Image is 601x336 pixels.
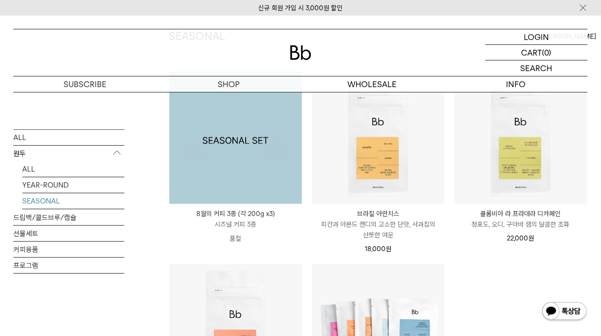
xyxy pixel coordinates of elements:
[486,29,588,45] a: LOGIN
[169,208,302,230] a: 8월의 커피 3종 (각 200g x3) 시즈널 커피 3종
[169,72,302,204] img: 1000000743_add2_021.png
[169,219,302,230] p: 시즈널 커피 3종
[22,161,124,176] a: ALL
[312,219,445,240] p: 피칸과 아몬드 캔디의 고소한 단맛, 사과칩의 산뜻한 여운
[169,72,302,204] a: 8월의 커피 3종 (각 200g x3)
[486,45,588,60] a: CART (0)
[157,76,300,92] a: SHOP
[312,72,445,204] img: 브라질 아란치스
[521,45,542,60] p: CART
[169,208,302,219] p: 8월의 커피 3종 (각 200g x3)
[22,193,124,208] a: SEASONAL
[541,301,588,323] img: 카카오톡 채널 1:1 채팅 버튼
[13,225,124,241] a: 선물세트
[13,76,157,92] a: SUBSCRIBE
[454,72,587,204] img: 콜롬비아 라 프라데라 디카페인
[529,234,534,242] span: 원
[454,219,587,230] p: 청포도, 오디, 구아바 잼의 달콤한 조화
[22,177,124,192] a: YEAR-ROUND
[444,76,588,92] p: INFO
[542,45,552,60] p: (0)
[454,208,587,219] p: 콜롬비아 라 프라데라 디카페인
[521,60,553,76] p: SEARCH
[312,208,445,240] a: 브라질 아란치스 피칸과 아몬드 캔디의 고소한 단맛, 사과칩의 산뜻한 여운
[169,230,302,248] p: 품절
[507,234,534,242] span: 22,000
[13,257,124,273] a: 프로그램
[13,241,124,257] a: 커피용품
[386,245,391,253] span: 원
[290,45,311,60] img: 로고
[365,245,391,253] span: 18,000
[13,145,124,161] p: 원두
[454,208,587,230] a: 콜롬비아 라 프라데라 디카페인 청포도, 오디, 구아바 잼의 달콤한 조화
[13,209,124,225] a: 드립백/콜드브루/캡슐
[312,208,445,219] p: 브라질 아란치스
[13,129,124,145] a: ALL
[524,29,549,44] p: LOGIN
[259,4,343,12] a: 신규 회원 가입 시 3,000원 할인
[301,76,444,92] p: WHOLESALE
